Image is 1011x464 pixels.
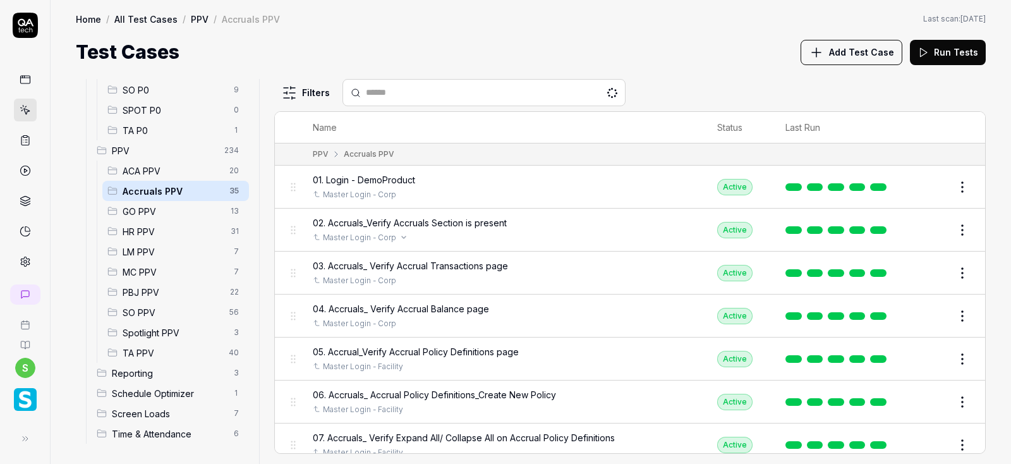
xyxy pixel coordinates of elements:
span: 31 [226,224,244,239]
tr: 06. Accruals_ Accrual Policy Definitions_Create New PolicyMaster Login - FacilityActive [275,381,985,424]
span: Time & Attendance [112,427,226,441]
span: LM PPV [123,245,226,259]
div: Drag to reorderMC PPV7 [102,262,249,282]
span: Screen Loads [112,407,226,420]
span: 20 [224,163,244,178]
button: Open selector [399,233,409,243]
span: 1 [229,123,244,138]
div: Drag to reorderAccruals PPV35 [102,181,249,201]
div: Drag to reorderACA PPV20 [102,161,249,181]
span: s [15,358,35,378]
div: Drag to reorderSpotlight PPV3 [102,322,249,343]
a: Master Login - Facility [323,404,403,415]
span: 7 [229,244,244,259]
span: 07. Accruals_ Verify Expand All/ Collapse All on Accrual Policy Definitions [313,431,615,444]
span: 06. Accruals_ Accrual Policy Definitions_Create New Policy [313,388,556,401]
div: Drag to reorderHR PPV31 [102,221,249,241]
div: Drag to reorderGO PPV13 [102,201,249,221]
span: HR PPV [123,225,223,238]
span: 35 [224,183,244,198]
a: PPV [191,13,209,25]
div: Active [717,308,753,324]
div: Accruals PPV [344,149,394,160]
span: 04. Accruals_ Verify Accrual Balance page [313,302,489,315]
div: Drag to reorderTime & Attendance6 [92,424,249,444]
span: 02. Accruals_Verify Accruals Section is present [313,216,507,229]
div: Drag to reorderSchedule Optimizer1 [92,383,249,403]
span: Reporting [112,367,226,380]
th: Last Run [773,112,904,143]
span: PPV [112,144,217,157]
span: TA PPV [123,346,221,360]
a: Master Login - Corp [323,318,396,329]
div: Active [717,265,753,281]
a: Home [76,13,101,25]
span: Schedule Optimizer [112,387,226,400]
th: Status [705,112,773,143]
div: / [106,13,109,25]
th: Name [300,112,705,143]
tr: 01. Login - DemoProductMaster Login - CorpActive [275,166,985,209]
span: SO PPV [123,306,222,319]
div: Active [717,179,753,195]
tr: 02. Accruals_Verify Accruals Section is presentMaster Login - CorpOpen selectorActive [275,209,985,252]
div: Accruals PPV [222,13,280,25]
button: Smartlinx Logo [5,378,45,413]
span: 3 [229,365,244,381]
a: Master Login - Facility [323,447,403,458]
span: 1 [229,386,244,401]
div: Active [717,437,753,453]
div: Active [717,351,753,367]
span: 56 [224,305,244,320]
span: SO P0 [123,83,226,97]
div: Drag to reorderSO PPV56 [102,302,249,322]
a: Master Login - Corp [323,275,396,286]
tr: 05. Accrual_Verify Accrual Policy Definitions pageMaster Login - FacilityActive [275,338,985,381]
span: 40 [224,345,244,360]
span: Last scan: [923,13,986,25]
span: 7 [229,406,244,421]
div: Drag to reorderSO P09 [102,80,249,100]
time: [DATE] [960,14,986,23]
tr: 03. Accruals_ Verify Accrual Transactions pageMaster Login - CorpActive [275,252,985,295]
tr: 04. Accruals_ Verify Accrual Balance pageMaster Login - CorpActive [275,295,985,338]
div: Drag to reorderLM PPV7 [102,241,249,262]
a: Book a call with us [5,310,45,330]
div: Drag to reorderSPOT P00 [102,100,249,120]
button: Last scan:[DATE] [923,13,986,25]
a: Master Login - Corp [323,232,396,243]
div: Active [717,222,753,238]
h1: Test Cases [76,38,179,66]
span: 3 [229,325,244,340]
span: ACA PPV [123,164,222,178]
div: Drag to reorderTA P01 [102,120,249,140]
div: / [214,13,217,25]
span: Spotlight PPV [123,326,226,339]
div: PPV [313,149,329,160]
a: Master Login - Facility [323,361,403,372]
button: Add Test Case [801,40,902,65]
span: PBJ PPV [123,286,222,299]
div: Active [717,394,753,410]
span: Accruals PPV [123,185,222,198]
span: 234 [219,143,244,158]
a: Documentation [5,330,45,350]
span: TA P0 [123,124,226,137]
div: Drag to reorderPPV234 [92,140,249,161]
button: Filters [274,80,337,106]
span: 22 [225,284,244,300]
span: 03. Accruals_ Verify Accrual Transactions page [313,259,508,272]
div: Drag to reorderTA PPV40 [102,343,249,363]
span: 7 [229,264,244,279]
a: New conversation [10,284,40,305]
span: GO PPV [123,205,223,218]
a: Master Login - Corp [323,189,396,200]
button: Run Tests [910,40,986,65]
span: 13 [226,204,244,219]
span: 05. Accrual_Verify Accrual Policy Definitions page [313,345,519,358]
div: Drag to reorderScreen Loads7 [92,403,249,424]
span: 6 [229,426,244,441]
div: Drag to reorderReporting3 [92,363,249,383]
span: SPOT P0 [123,104,226,117]
div: / [183,13,186,25]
